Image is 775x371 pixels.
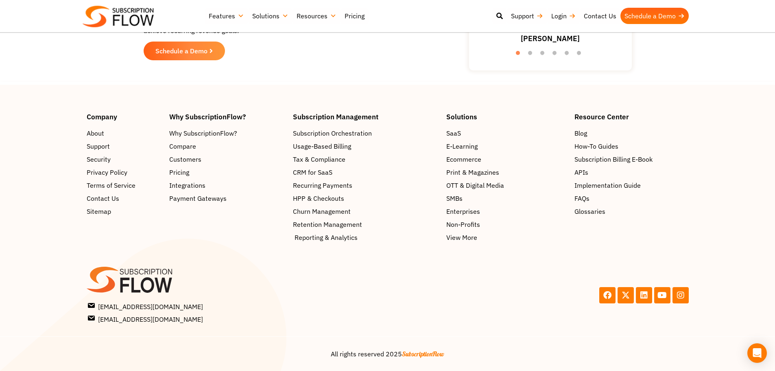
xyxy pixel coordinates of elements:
a: Churn Management [293,206,439,216]
span: Non-Profits [446,220,480,229]
span: Customers [169,154,201,164]
a: Pricing [341,8,369,24]
a: HPP & Checkouts [293,193,439,203]
a: Solutions [248,8,293,24]
a: Compare [169,141,285,151]
button: 1 of 6 [516,51,524,59]
span: Subscription Orchestration [293,128,372,138]
span: Terms of Service [87,180,135,190]
a: Pricing [169,167,285,177]
h4: Resource Center [574,113,688,120]
h4: Company [87,113,162,120]
a: Subscription Orchestration [293,128,439,138]
a: View More [446,233,566,242]
a: Terms of Service [87,180,162,190]
span: SubscriptionFlow [402,350,444,358]
a: Implementation Guide [574,180,688,190]
a: Subscription Billing E-Book [574,154,688,164]
span: Print & Magazines [446,167,499,177]
a: Schedule a Demo [620,8,689,24]
span: OTT & Digital Media [446,180,504,190]
a: Usage-Based Billing [293,141,439,151]
span: Churn Management [293,206,351,216]
span: Sitemap [87,206,111,216]
button: 2 of 6 [528,51,536,59]
a: Reporting & Analytics [293,233,439,242]
a: E-Learning [446,141,566,151]
span: [EMAIL_ADDRESS][DOMAIN_NAME] [88,301,203,312]
img: SF-logo [87,267,172,293]
button: 6 of 6 [577,51,585,59]
div: Open Intercom Messenger [747,343,767,363]
a: Privacy Policy [87,167,162,177]
a: Support [507,8,547,24]
a: Retention Management [293,220,439,229]
button: 4 of 6 [552,51,561,59]
span: Recurring Payments [293,180,352,190]
span: Tax & Compliance [293,154,345,164]
a: Security [87,154,162,164]
a: Contact Us [580,8,620,24]
a: Login [547,8,580,24]
a: Blog [574,128,688,138]
img: Subscriptionflow [83,6,154,27]
a: Integrations [169,180,285,190]
span: About [87,128,104,138]
h4: Subscription Management [293,113,439,120]
a: Print & Magazines [446,167,566,177]
span: Support [87,141,110,151]
span: Contact Us [87,193,119,203]
a: Why SubscriptionFlow? [169,128,285,138]
h4: Why SubscriptionFlow? [169,113,285,120]
h3: [PERSON_NAME] [521,33,580,44]
span: APIs [574,167,588,177]
button: 3 of 6 [540,51,548,59]
a: [EMAIL_ADDRESS][DOMAIN_NAME] [88,301,385,312]
a: FAQs [574,193,688,203]
a: Ecommerce [446,154,566,164]
a: Payment Gateways [169,193,285,203]
a: Schedule a Demo [144,42,225,60]
a: SaaS [446,128,566,138]
a: Enterprises [446,206,566,216]
h4: Solutions [446,113,566,120]
span: Blog [574,128,587,138]
a: About [87,128,162,138]
a: Customers [169,154,285,164]
span: Glossaries [574,206,605,216]
a: Non-Profits [446,220,566,229]
a: Support [87,141,162,151]
a: OTT & Digital Media [446,180,566,190]
span: Payment Gateways [169,193,227,203]
span: Usage-Based Billing [293,141,351,151]
span: SaaS [446,128,461,138]
span: Pricing [169,167,189,177]
a: APIs [574,167,688,177]
span: Privacy Policy [87,167,127,177]
span: CRM for SaaS [293,167,332,177]
span: Reporting & Analytics [295,233,358,242]
span: How-To Guides [574,141,618,151]
span: Integrations [169,180,205,190]
a: SMBs [446,193,566,203]
a: Tax & Compliance [293,154,439,164]
a: Resources [293,8,341,24]
span: Security [87,154,111,164]
span: Implementation Guide [574,180,641,190]
a: CRM for SaaS [293,167,439,177]
span: FAQs [574,193,589,203]
span: Compare [169,141,196,151]
a: Recurring Payments [293,180,439,190]
span: Retention Management [293,220,362,229]
button: 5 of 6 [565,51,573,59]
span: E-Learning [446,141,478,151]
span: [EMAIL_ADDRESS][DOMAIN_NAME] [88,314,203,324]
span: HPP & Checkouts [293,193,344,203]
span: Why SubscriptionFlow? [169,128,237,138]
a: Features [205,8,248,24]
span: SMBs [446,193,463,203]
span: Schedule a Demo [155,48,207,54]
a: Sitemap [87,206,162,216]
a: How-To Guides [574,141,688,151]
a: [EMAIL_ADDRESS][DOMAIN_NAME] [88,314,385,324]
